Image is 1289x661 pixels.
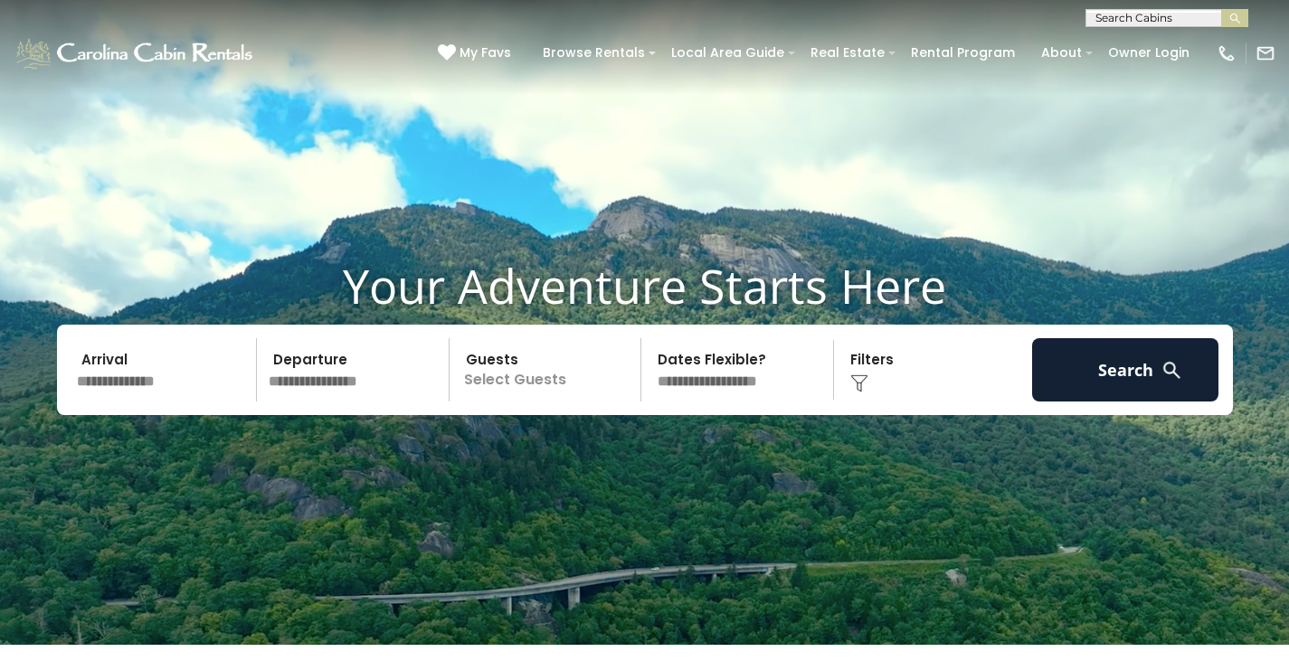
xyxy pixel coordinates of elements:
[14,35,258,71] img: White-1-1-2.png
[902,39,1024,67] a: Rental Program
[438,43,516,63] a: My Favs
[1256,43,1275,63] img: mail-regular-white.png
[455,338,641,401] p: Select Guests
[801,39,894,67] a: Real Estate
[534,39,654,67] a: Browse Rentals
[1032,338,1219,401] button: Search
[1099,39,1199,67] a: Owner Login
[14,258,1275,314] h1: Your Adventure Starts Here
[850,374,868,392] img: filter--v1.png
[460,43,511,62] span: My Favs
[1217,43,1237,63] img: phone-regular-white.png
[662,39,793,67] a: Local Area Guide
[1161,359,1183,382] img: search-regular-white.png
[1032,39,1091,67] a: About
